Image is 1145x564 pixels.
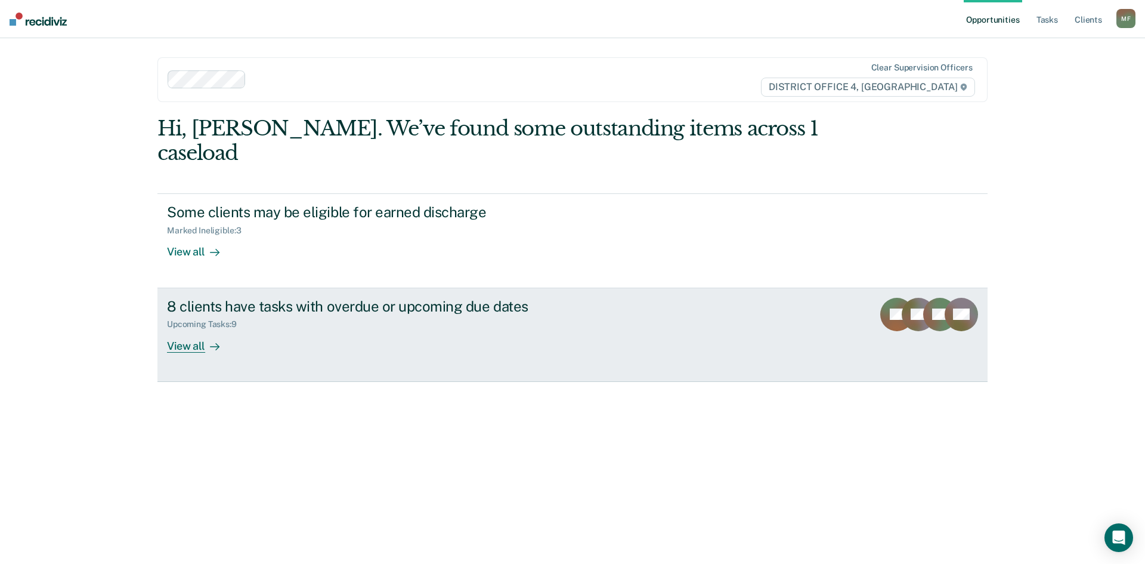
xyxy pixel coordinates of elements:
[1116,9,1135,28] button: MF
[10,13,67,26] img: Recidiviz
[157,193,988,288] a: Some clients may be eligible for earned dischargeMarked Ineligible:3View all
[761,78,975,97] span: DISTRICT OFFICE 4, [GEOGRAPHIC_DATA]
[871,63,973,73] div: Clear supervision officers
[167,226,250,236] div: Marked Ineligible : 3
[157,116,822,165] div: Hi, [PERSON_NAME]. We’ve found some outstanding items across 1 caseload
[157,288,988,382] a: 8 clients have tasks with overdue or upcoming due datesUpcoming Tasks:9View all
[167,319,246,329] div: Upcoming Tasks : 9
[1104,523,1133,552] div: Open Intercom Messenger
[167,236,234,259] div: View all
[167,329,234,353] div: View all
[167,298,586,315] div: 8 clients have tasks with overdue or upcoming due dates
[1116,9,1135,28] div: M F
[167,204,586,221] div: Some clients may be eligible for earned discharge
